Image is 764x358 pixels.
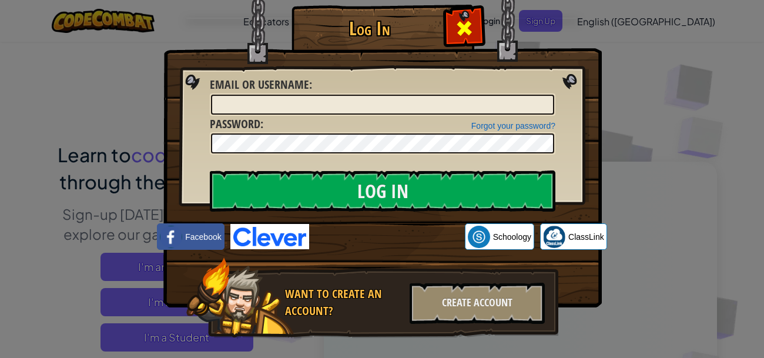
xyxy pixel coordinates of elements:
label: : [210,116,263,133]
span: Facebook [185,231,221,243]
div: Create Account [410,283,545,324]
span: ClassLink [568,231,604,243]
img: schoology.png [468,226,490,248]
span: Password [210,116,260,132]
img: facebook_small.png [160,226,182,248]
label: : [210,76,312,93]
input: Log In [210,170,555,212]
img: classlink-logo-small.png [543,226,565,248]
div: Want to create an account? [285,286,403,319]
span: Email or Username [210,76,309,92]
a: Forgot your password? [471,121,555,131]
h1: Log In [294,18,444,39]
span: Schoology [493,231,531,243]
img: clever-logo-blue.png [230,224,309,249]
iframe: Sign in with Google Button [309,224,465,250]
